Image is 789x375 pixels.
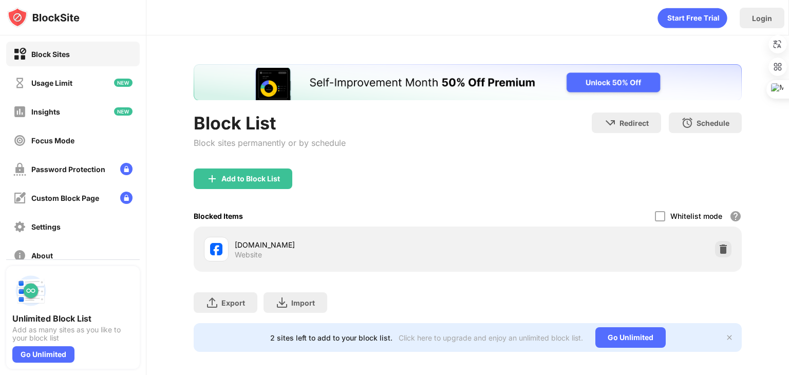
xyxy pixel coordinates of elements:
[752,14,772,23] div: Login
[114,79,133,87] img: new-icon.svg
[13,163,26,176] img: password-protection-off.svg
[13,77,26,89] img: time-usage-off.svg
[13,105,26,118] img: insights-off.svg
[194,212,243,220] div: Blocked Items
[31,136,74,145] div: Focus Mode
[12,346,74,363] div: Go Unlimited
[12,272,49,309] img: push-block-list.svg
[221,175,280,183] div: Add to Block List
[13,48,26,61] img: block-on.svg
[221,298,245,307] div: Export
[13,192,26,204] img: customize-block-page-off.svg
[194,113,346,134] div: Block List
[31,79,72,87] div: Usage Limit
[7,7,80,28] img: logo-blocksite.svg
[12,326,134,342] div: Add as many sites as you like to your block list
[657,8,727,28] div: animation
[120,192,133,204] img: lock-menu.svg
[120,163,133,175] img: lock-menu.svg
[12,313,134,324] div: Unlimited Block List
[31,165,105,174] div: Password Protection
[399,333,583,342] div: Click here to upgrade and enjoy an unlimited block list.
[31,107,60,116] div: Insights
[235,250,262,259] div: Website
[235,239,467,250] div: [DOMAIN_NAME]
[194,64,742,100] iframe: Banner
[31,50,70,59] div: Block Sites
[670,212,722,220] div: Whitelist mode
[13,249,26,262] img: about-off.svg
[291,298,315,307] div: Import
[210,243,222,255] img: favicons
[114,107,133,116] img: new-icon.svg
[270,333,392,342] div: 2 sites left to add to your block list.
[13,220,26,233] img: settings-off.svg
[194,138,346,148] div: Block sites permanently or by schedule
[31,194,99,202] div: Custom Block Page
[619,119,649,127] div: Redirect
[725,333,734,342] img: x-button.svg
[13,134,26,147] img: focus-off.svg
[31,222,61,231] div: Settings
[31,251,53,260] div: About
[697,119,729,127] div: Schedule
[595,327,666,348] div: Go Unlimited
